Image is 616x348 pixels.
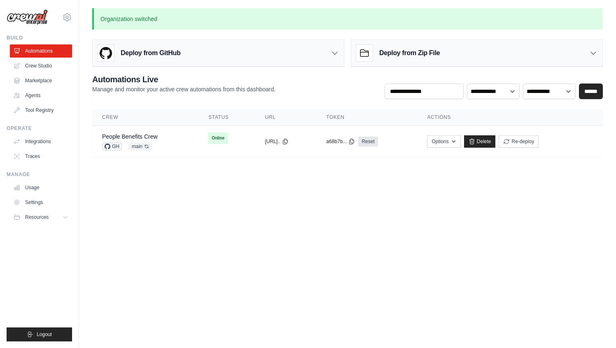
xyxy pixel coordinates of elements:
[417,109,603,126] th: Actions
[25,214,49,220] span: Resources
[7,327,72,341] button: Logout
[37,331,52,338] span: Logout
[92,109,198,126] th: Crew
[102,133,158,140] a: People Benefits Crew
[10,211,72,224] button: Resources
[10,74,72,87] a: Marketplace
[499,135,539,148] button: Re-deploy
[198,109,255,126] th: Status
[10,89,72,102] a: Agents
[464,135,496,148] a: Delete
[255,109,316,126] th: URL
[316,109,417,126] th: Token
[10,181,72,194] a: Usage
[128,142,152,151] span: main
[427,135,460,148] button: Options
[10,150,72,163] a: Traces
[10,135,72,148] a: Integrations
[7,35,72,41] div: Build
[7,9,48,25] img: Logo
[10,44,72,58] a: Automations
[7,125,72,132] div: Operate
[358,137,378,146] a: Reset
[10,104,72,117] a: Tool Registry
[92,8,603,30] p: Organization switched
[326,138,355,145] button: a68b7b...
[92,85,275,93] p: Manage and monitor your active crew automations from this dashboard.
[92,74,275,85] h2: Automations Live
[102,142,122,151] span: GH
[7,171,72,178] div: Manage
[208,132,228,144] span: Online
[98,45,114,61] img: GitHub Logo
[379,48,440,58] h3: Deploy from Zip File
[10,59,72,72] a: Crew Studio
[10,196,72,209] a: Settings
[121,48,180,58] h3: Deploy from GitHub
